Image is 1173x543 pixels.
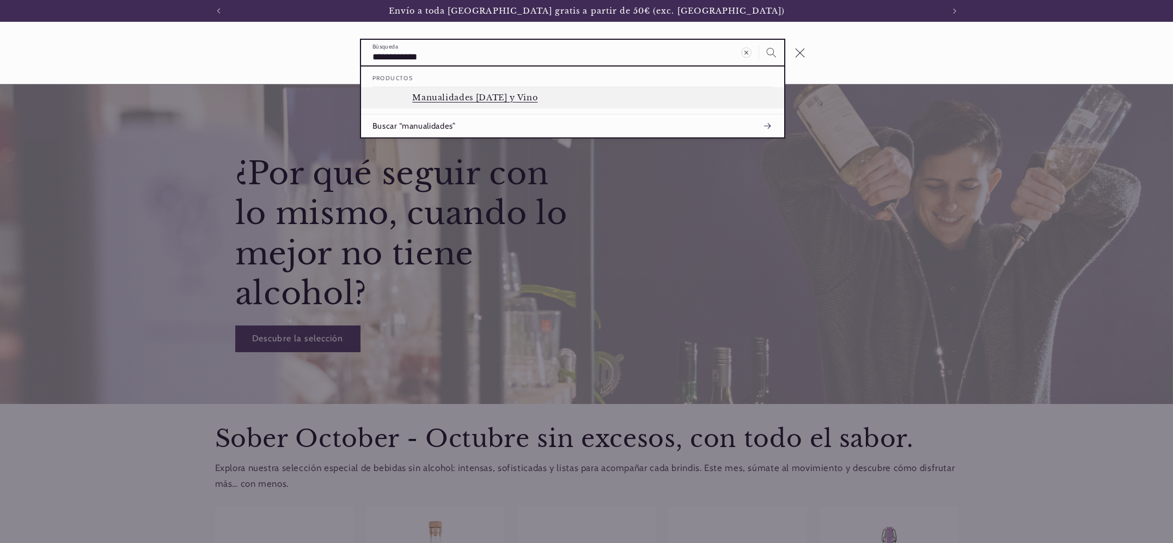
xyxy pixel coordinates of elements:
[412,93,773,102] p: Manualidades [DATE] y Vino
[389,6,785,16] span: Envío a toda [GEOGRAPHIC_DATA] gratis a partir de 50€ (exc. [GEOGRAPHIC_DATA])
[361,87,784,108] a: Manualidades [DATE] y Vino
[734,40,759,65] button: Borrar término de búsqueda
[787,40,812,65] button: Cerrar
[759,40,784,65] button: Búsqueda
[372,67,773,87] h2: Productos
[372,120,456,131] span: Buscar “manualidades”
